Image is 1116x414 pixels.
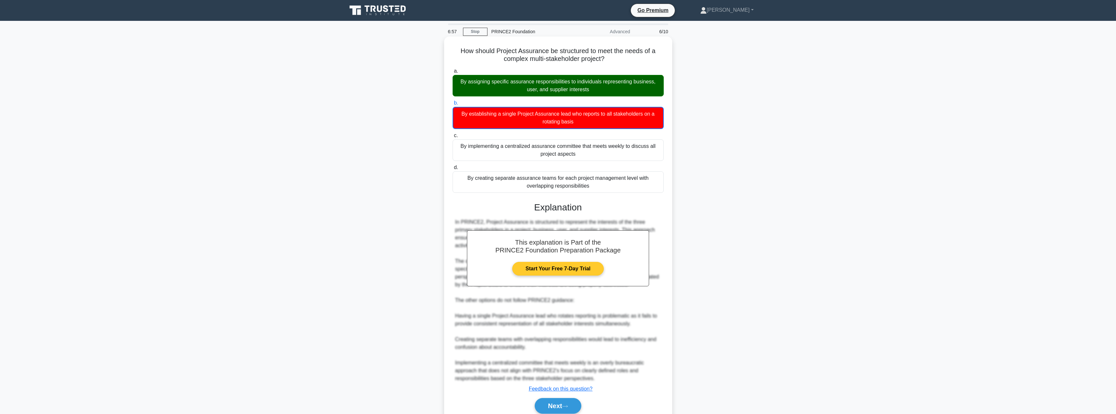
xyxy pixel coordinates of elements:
[529,386,593,392] a: Feedback on this question?
[454,68,458,74] span: a.
[452,47,664,63] h5: How should Project Assurance be structured to meet the needs of a complex multi-stakeholder project?
[577,25,634,38] div: Advanced
[454,100,458,106] span: b.
[454,133,458,138] span: c.
[453,171,664,193] div: By creating separate assurance teams for each project management level with overlapping responsib...
[453,107,664,129] div: By establishing a single Project Assurance lead who reports to all stakeholders on a rotating basis
[487,25,577,38] div: PRINCE2 Foundation
[455,218,661,382] div: In PRINCE2, Project Assurance is structured to represent the interests of the three primary stake...
[685,4,769,17] a: [PERSON_NAME]
[512,262,604,276] a: Start Your Free 7-Day Trial
[453,139,664,161] div: By implementing a centralized assurance committee that meets weekly to discuss all project aspects
[453,75,664,96] div: By assigning specific assurance responsibilities to individuals representing business, user, and ...
[457,202,660,213] h3: Explanation
[463,28,487,36] a: Stop
[634,25,672,38] div: 6/10
[633,6,672,14] a: Go Premium
[454,164,458,170] span: d.
[444,25,463,38] div: 6:57
[535,398,581,414] button: Next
